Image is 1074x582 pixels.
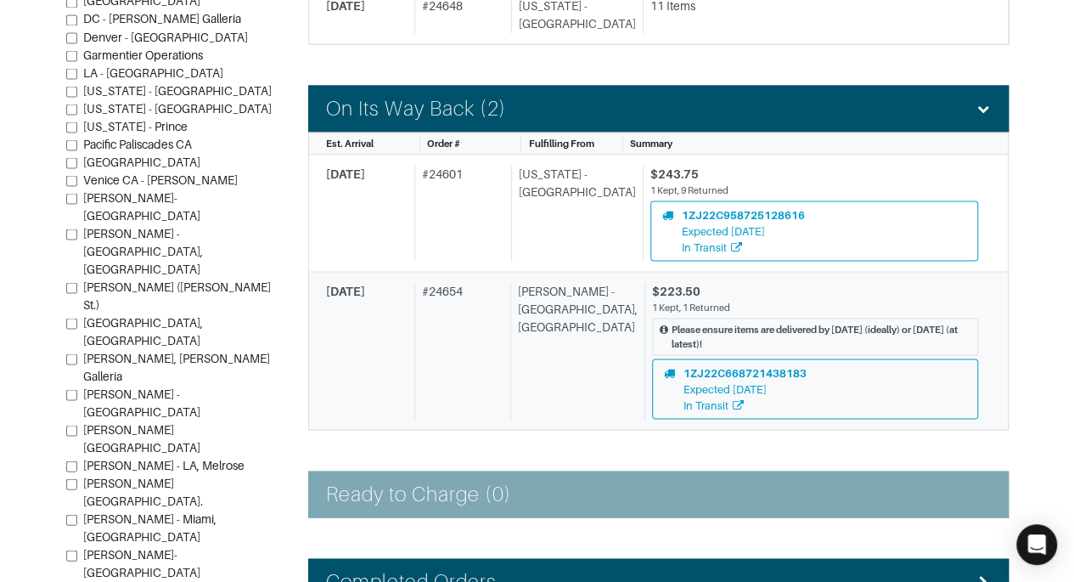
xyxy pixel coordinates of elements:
[83,352,270,383] span: [PERSON_NAME], [PERSON_NAME] Galleria
[1016,524,1057,565] div: Open Intercom Messenger
[66,426,77,437] input: [PERSON_NAME][GEOGRAPHIC_DATA]
[66,515,77,526] input: [PERSON_NAME] - Miami, [GEOGRAPHIC_DATA]
[630,138,672,148] span: Summary
[83,548,200,579] span: [PERSON_NAME]- [GEOGRAPHIC_DATA]
[66,69,77,80] input: LA - [GEOGRAPHIC_DATA]
[326,284,365,297] span: [DATE]
[83,316,203,348] span: [GEOGRAPHIC_DATA], [GEOGRAPHIC_DATA]
[326,482,511,506] h4: Ready to Charge (0)
[528,138,593,148] span: Fulfilling From
[66,105,77,116] input: [US_STATE] - [GEOGRAPHIC_DATA]
[83,280,271,312] span: [PERSON_NAME] ([PERSON_NAME] St.)
[66,140,77,151] input: Pacific Paliscades CA
[66,176,77,187] input: Venice CA - [PERSON_NAME]
[83,227,203,276] span: [PERSON_NAME] - [GEOGRAPHIC_DATA], [GEOGRAPHIC_DATA]
[326,138,374,148] span: Est. Arrival
[683,381,807,397] div: Expected [DATE]
[510,282,638,419] div: [PERSON_NAME] - [GEOGRAPHIC_DATA], [GEOGRAPHIC_DATA]
[326,167,365,180] span: [DATE]
[427,138,460,148] span: Order #
[83,120,188,133] span: [US_STATE] - Prince
[66,390,77,401] input: [PERSON_NAME] - [GEOGRAPHIC_DATA]
[650,201,978,262] a: 1ZJ22C958725128616Expected [DATE]In Transit
[83,512,216,544] span: [PERSON_NAME] - Miami, [GEOGRAPHIC_DATA]
[66,15,77,26] input: DC - [PERSON_NAME] Galleria
[83,477,203,508] span: [PERSON_NAME][GEOGRAPHIC_DATA].
[83,423,200,455] span: [PERSON_NAME][GEOGRAPHIC_DATA]
[683,397,807,413] div: In Transit
[682,223,805,239] div: Expected [DATE]
[66,33,77,44] input: Denver - [GEOGRAPHIC_DATA]
[66,461,77,472] input: [PERSON_NAME] - LA, Melrose
[682,239,805,255] div: In Transit
[66,51,77,62] input: Garmentier Operations
[652,359,978,420] a: 1ZJ22C668721438183Expected [DATE]In Transit
[83,459,245,472] span: [PERSON_NAME] - LA, Melrose
[83,31,248,44] span: Denver - [GEOGRAPHIC_DATA]
[326,96,506,121] h4: On Its Way Back (2)
[682,206,805,223] div: 1ZJ22C958725128616
[652,300,978,314] div: 1 Kept, 1 Returned
[66,551,77,562] input: [PERSON_NAME]- [GEOGRAPHIC_DATA]
[66,319,77,330] input: [GEOGRAPHIC_DATA], [GEOGRAPHIC_DATA]
[66,283,77,294] input: [PERSON_NAME] ([PERSON_NAME] St.)
[66,122,77,133] input: [US_STATE] - Prince
[66,87,77,98] input: [US_STATE] - [GEOGRAPHIC_DATA]
[650,165,978,183] div: $243.75
[66,158,77,169] input: [GEOGRAPHIC_DATA]
[66,194,77,205] input: [PERSON_NAME]-[GEOGRAPHIC_DATA]
[83,155,200,169] span: [GEOGRAPHIC_DATA]
[650,183,978,197] div: 1 Kept, 9 Returned
[66,354,77,365] input: [PERSON_NAME], [PERSON_NAME] Galleria
[83,84,272,98] span: [US_STATE] - [GEOGRAPHIC_DATA]
[83,387,200,419] span: [PERSON_NAME] - [GEOGRAPHIC_DATA]
[511,165,636,261] div: [US_STATE] - [GEOGRAPHIC_DATA]
[66,229,77,240] input: [PERSON_NAME] - [GEOGRAPHIC_DATA], [GEOGRAPHIC_DATA]
[83,191,200,223] span: [PERSON_NAME]-[GEOGRAPHIC_DATA]
[652,282,978,300] div: $223.50
[83,138,192,151] span: Pacific Paliscades CA
[683,364,807,381] div: 1ZJ22C668721438183
[414,165,504,261] div: # 24601
[83,102,272,116] span: [US_STATE] - [GEOGRAPHIC_DATA]
[83,48,203,62] span: Garmentier Operations
[672,322,970,351] div: Please ensure items are delivered by [DATE] (ideally) or [DATE] (at latest)!
[83,13,241,26] span: DC - [PERSON_NAME] Galleria
[83,66,223,80] span: LA - [GEOGRAPHIC_DATA]
[414,282,503,419] div: # 24654
[83,173,238,187] span: Venice CA - [PERSON_NAME]
[66,479,77,490] input: [PERSON_NAME][GEOGRAPHIC_DATA].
